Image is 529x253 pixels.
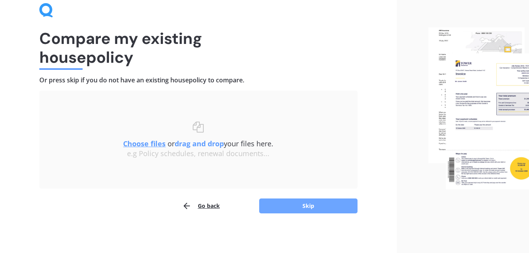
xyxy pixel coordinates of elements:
[175,139,224,148] b: drag and drop
[39,76,358,84] h4: Or press skip if you do not have an existing house policy to compare.
[123,139,166,148] u: Choose files
[428,27,529,190] img: files.webp
[39,29,358,67] h1: Compare my existing house policy
[55,149,342,158] div: e.g Policy schedules, renewal documents...
[123,139,273,148] span: or your files here.
[182,198,220,214] button: Go back
[259,198,358,213] button: Skip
